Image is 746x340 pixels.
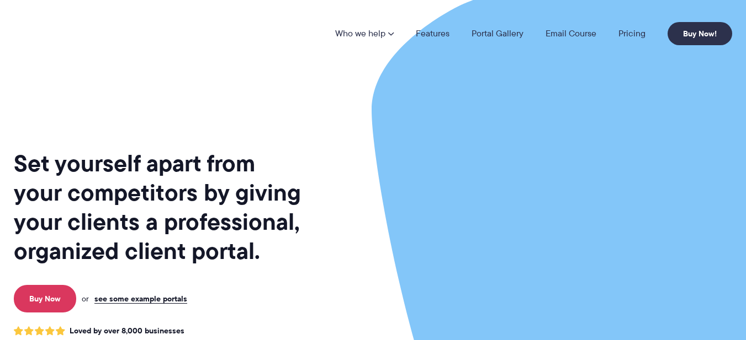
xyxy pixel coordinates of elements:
[82,294,89,304] span: or
[70,326,184,336] span: Loved by over 8,000 businesses
[335,29,394,38] a: Who we help
[14,149,301,266] h1: Set yourself apart from your competitors by giving your clients a professional, organized client ...
[94,294,187,304] a: see some example portals
[668,22,732,45] a: Buy Now!
[416,29,449,38] a: Features
[546,29,596,38] a: Email Course
[472,29,523,38] a: Portal Gallery
[14,285,76,312] a: Buy Now
[618,29,646,38] a: Pricing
